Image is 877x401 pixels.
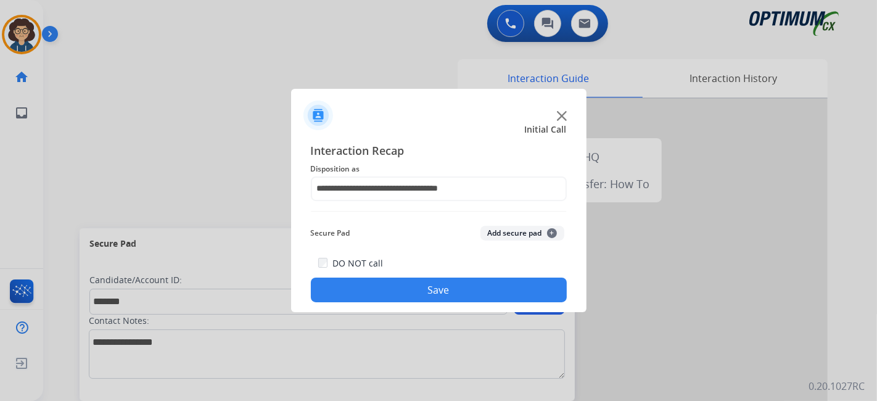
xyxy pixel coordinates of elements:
label: DO NOT call [332,257,383,270]
span: + [547,228,557,238]
span: Interaction Recap [311,142,567,162]
button: Add secure pad+ [480,226,564,241]
span: Disposition as [311,162,567,176]
span: Initial Call [525,123,567,136]
button: Save [311,278,567,302]
span: Secure Pad [311,226,350,241]
p: 0.20.1027RC [809,379,865,394]
img: contactIcon [303,101,333,130]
